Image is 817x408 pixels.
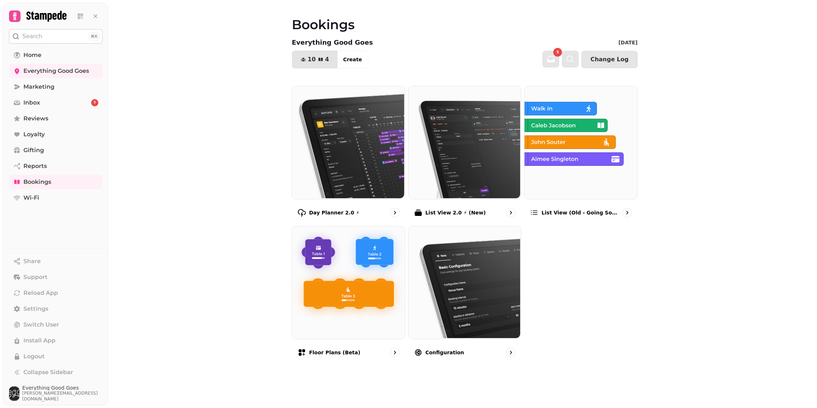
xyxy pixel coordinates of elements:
span: Install App [23,336,55,345]
span: Switch User [23,320,59,329]
a: Settings [9,302,103,316]
a: List view (Old - going soon)List view (Old - going soon) [524,86,638,223]
span: 10 [308,57,316,62]
span: Collapse Sidebar [23,368,73,377]
img: Floor Plans (beta) [291,226,404,338]
span: Settings [23,305,48,313]
a: Everything Good Goes [9,64,103,78]
span: Gifting [23,146,44,155]
span: 5 [557,50,559,54]
p: List View 2.0 ⚡ (New) [425,209,486,216]
a: Gifting [9,143,103,158]
a: Inbox5 [9,96,103,110]
span: Support [23,273,48,281]
button: Collapse Sidebar [9,365,103,380]
p: Search [22,32,42,41]
a: Reviews [9,111,103,126]
span: 4 [325,57,329,62]
p: [DATE] [619,39,638,46]
svg: go to [507,349,514,356]
span: Change Log [590,57,629,62]
a: Bookings [9,175,103,189]
button: User avatarEverything Good Goes[PERSON_NAME][EMAIL_ADDRESS][DOMAIN_NAME] [9,385,103,402]
span: Wi-Fi [23,194,39,202]
button: Search⌘K [9,29,103,44]
a: ConfigurationConfiguration [408,226,522,363]
p: Everything Good Goes [292,37,373,48]
span: Create [343,57,362,62]
img: List View 2.0 ⚡ (New) [408,85,521,198]
svg: go to [391,209,398,216]
span: Loyalty [23,130,45,139]
p: List view (Old - going soon) [541,209,620,216]
span: Home [23,51,41,59]
svg: go to [507,209,514,216]
button: 104 [292,51,338,68]
button: Install App [9,333,103,348]
span: Everything Good Goes [22,385,103,390]
a: Home [9,48,103,62]
img: List view (Old - going soon) [524,85,637,198]
p: Configuration [425,349,464,356]
svg: go to [624,209,631,216]
button: Switch User [9,318,103,332]
span: Reports [23,162,47,170]
span: Share [23,257,41,266]
a: Reports [9,159,103,173]
a: Marketing [9,80,103,94]
button: Reload App [9,286,103,300]
a: Day Planner 2.0 ⚡Day Planner 2.0 ⚡ [292,86,405,223]
span: Inbox [23,98,40,107]
button: Support [9,270,103,284]
span: [PERSON_NAME][EMAIL_ADDRESS][DOMAIN_NAME] [22,390,103,402]
p: Day Planner 2.0 ⚡ [309,209,360,216]
img: Day Planner 2.0 ⚡ [291,85,404,198]
a: Floor Plans (beta)Floor Plans (beta) [292,226,405,363]
span: Marketing [23,83,54,91]
img: User avatar [9,386,19,401]
span: Bookings [23,178,51,186]
button: Create [337,51,367,68]
span: Reload App [23,289,58,297]
svg: go to [391,349,398,356]
a: Wi-Fi [9,191,103,205]
button: Logout [9,349,103,364]
p: Floor Plans (beta) [309,349,360,356]
span: Everything Good Goes [23,67,89,75]
a: List View 2.0 ⚡ (New)List View 2.0 ⚡ (New) [408,86,522,223]
span: Reviews [23,114,48,123]
button: Share [9,254,103,269]
span: 5 [94,100,96,105]
img: Configuration [408,226,521,338]
a: Loyalty [9,127,103,142]
div: ⌘K [89,32,99,40]
button: Change Log [581,51,638,68]
span: Logout [23,352,45,361]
